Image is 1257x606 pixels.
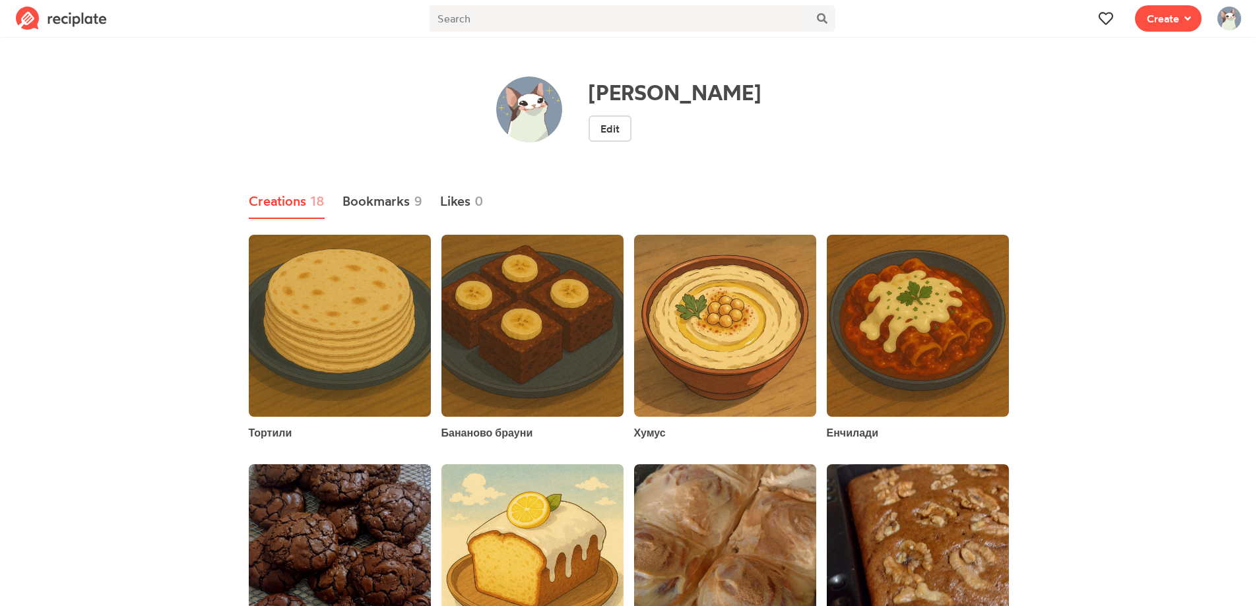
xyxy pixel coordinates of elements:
[496,76,562,142] img: User's avatar
[1135,5,1202,32] button: Create
[634,425,666,440] a: Хумус
[474,191,484,211] span: 0
[589,80,761,105] h1: [PERSON_NAME]
[414,191,422,211] span: 9
[249,425,292,440] a: Тортили
[827,425,879,440] a: Енчилади
[249,426,292,439] span: Тортили
[1217,7,1241,30] img: User's avatar
[589,115,631,142] a: Edit
[310,191,325,211] span: 18
[441,426,533,439] span: Бананово брауни
[634,426,666,439] span: Хумус
[440,185,484,219] a: Likes0
[16,7,107,30] img: Reciplate
[827,426,879,439] span: Енчилади
[441,425,533,440] a: Бананово брауни
[1147,11,1179,26] span: Create
[430,5,809,32] input: Search
[249,185,325,219] a: Creations18
[342,185,423,219] a: Bookmarks9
